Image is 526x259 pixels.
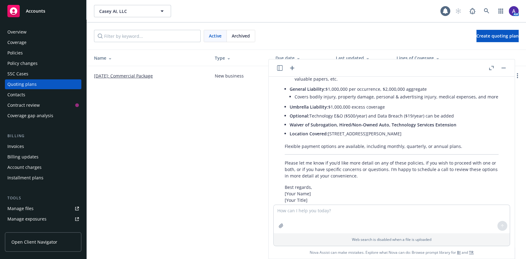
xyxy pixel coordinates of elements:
[290,122,456,128] span: Waiver of Subrogation, Hired/Non-Owned Auto, Technology Services Extension
[290,85,499,102] li: $1,000,000 per occurrence, $2,000,000 aggregate
[5,100,81,110] a: Contract review
[7,225,48,234] div: Manage certificates
[94,55,205,61] div: Name
[215,73,244,79] div: New business
[5,38,81,47] a: Coverage
[514,72,521,79] a: Open options
[7,58,38,68] div: Policy changes
[397,55,504,61] div: Lines of Coverage
[7,111,53,121] div: Coverage gap analysis
[7,38,27,47] div: Coverage
[290,102,499,111] li: $1,000,000 excess coverage
[5,195,81,201] div: Tools
[232,33,250,39] span: Archived
[277,237,506,242] p: Web search is disabled when a file is uploaded
[466,5,479,17] a: Report a Bug
[11,239,57,245] span: Open Client Navigator
[290,113,309,119] span: Optional:
[5,152,81,162] a: Billing updates
[452,5,464,17] a: Start snowing
[26,9,45,14] span: Accounts
[290,131,328,137] span: Location Covered:
[285,160,499,179] p: Please let me know if you’d like more detail on any of these policies, if you wish to proceed wit...
[7,48,23,58] div: Policies
[5,141,81,151] a: Invoices
[5,111,81,121] a: Coverage gap analysis
[7,141,24,151] div: Invoices
[94,5,171,17] button: Casey AI, LLC
[5,214,81,224] a: Manage exposures
[7,100,40,110] div: Contract review
[295,92,499,101] li: Covers bodily injury, property damage, personal & advertising injury, medical expenses, and more
[275,55,326,61] div: Due date
[476,30,519,42] a: Create quoting plan
[290,129,499,138] li: [STREET_ADDRESS][PERSON_NAME]
[7,27,27,37] div: Overview
[457,250,461,255] a: BI
[285,143,499,149] p: Flexible payment options are available, including monthly, quarterly, or annual plans.
[7,69,28,79] div: SSC Cases
[5,162,81,172] a: Account charges
[5,204,81,213] a: Manage files
[7,204,34,213] div: Manage files
[7,79,37,89] div: Quoting plans
[480,5,493,17] a: Search
[271,246,512,259] span: Nova Assist can make mistakes. Explore what Nova can do: Browse prompt library for and
[209,33,222,39] span: Active
[476,33,519,39] span: Create quoting plan
[290,104,328,110] span: Umbrella Liability:
[5,27,81,37] a: Overview
[5,48,81,58] a: Policies
[5,2,81,20] a: Accounts
[94,30,201,42] input: Filter by keyword...
[495,5,507,17] a: Switch app
[94,73,153,79] a: [DATE]: Commercial Package
[7,152,39,162] div: Billing updates
[5,69,81,79] a: SSC Cases
[5,58,81,68] a: Policy changes
[290,111,499,120] li: Technology E&O ($500/year) and Data Breach ($19/year) can be added
[5,225,81,234] a: Manage certificates
[285,184,499,210] p: Best regards, [Your Name] [Your Title] [Your Contact Information]
[290,86,325,92] span: General Liability:
[509,6,519,16] img: photo
[215,55,266,61] div: Type
[7,214,47,224] div: Manage exposures
[5,133,81,139] div: Billing
[7,162,42,172] div: Account charges
[5,90,81,100] a: Contacts
[469,250,474,255] a: TR
[5,173,81,183] a: Installment plans
[99,8,153,14] span: Casey AI, LLC
[7,90,25,100] div: Contacts
[7,173,43,183] div: Installment plans
[336,55,387,61] div: Last updated
[5,79,81,89] a: Quoting plans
